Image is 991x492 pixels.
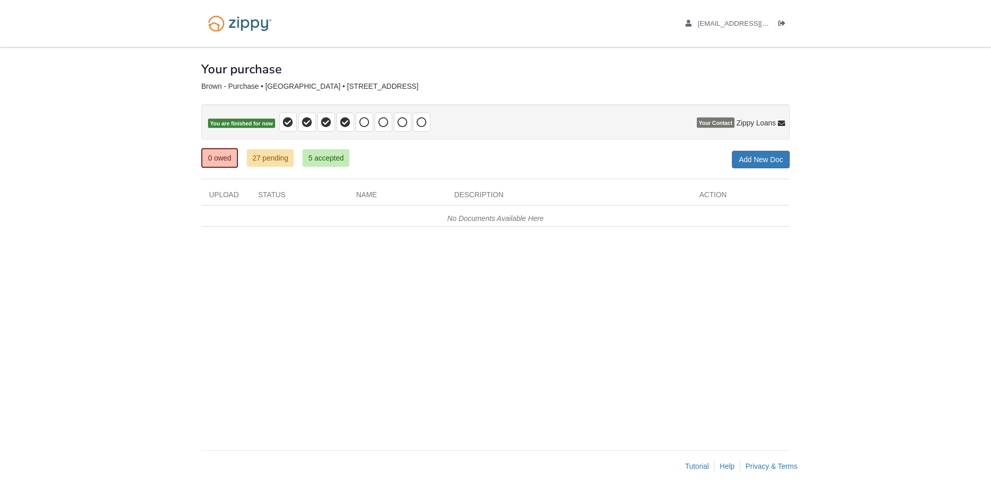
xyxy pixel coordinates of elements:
[697,118,734,128] span: Your Contact
[745,462,797,470] a: Privacy & Terms
[732,151,790,168] a: Add New Doc
[737,118,776,128] span: Zippy Loans
[208,119,275,129] span: You are finished for now
[685,20,816,30] a: edit profile
[201,82,790,91] div: Brown - Purchase • [GEOGRAPHIC_DATA] • [STREET_ADDRESS]
[302,149,349,167] a: 5 accepted
[446,189,692,205] div: Description
[685,462,709,470] a: Tutorial
[698,20,816,27] span: sb9814@yahoo.com
[201,189,250,205] div: Upload
[201,10,278,37] img: Logo
[201,148,238,168] a: 0 owed
[720,462,734,470] a: Help
[778,20,790,30] a: Log out
[247,149,294,167] a: 27 pending
[447,214,544,223] em: No Documents Available Here
[201,62,282,76] h1: Your purchase
[692,189,790,205] div: Action
[250,189,348,205] div: Status
[348,189,446,205] div: Name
